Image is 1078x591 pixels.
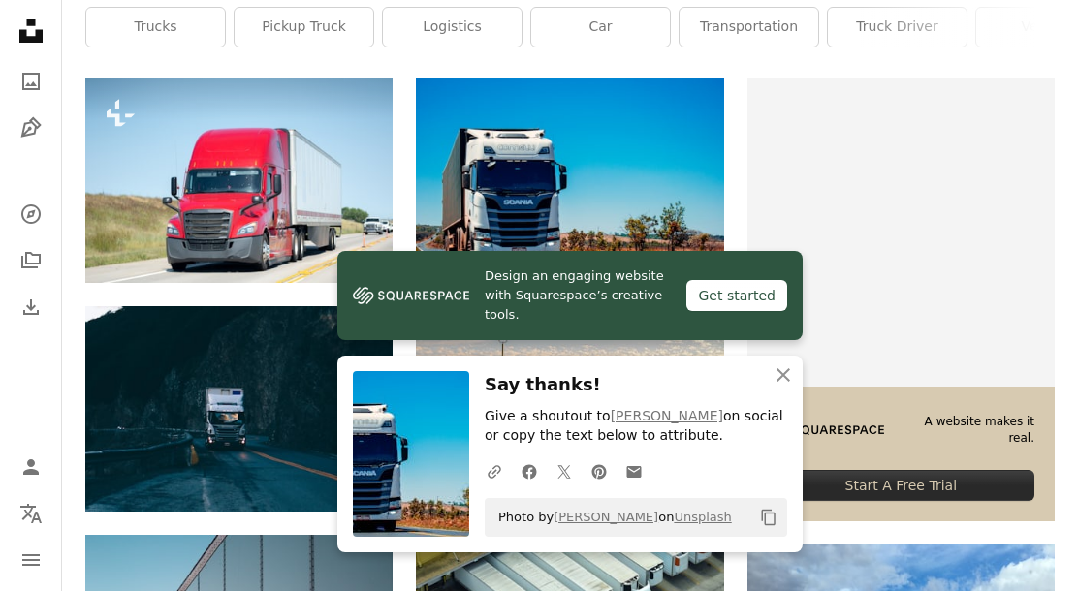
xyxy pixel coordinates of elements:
span: Photo by on [489,502,732,533]
img: white truck on road during daytime [416,78,723,284]
span: Design an engaging website with Squarespace’s creative tools. [485,266,671,325]
a: Design an engaging website with Squarespace’s creative tools.Get started [337,251,803,340]
a: Log in / Sign up [12,448,50,486]
img: file-1705255347840-230a6ab5bca9image [768,421,884,438]
button: Menu [12,541,50,579]
a: Collections [12,241,50,280]
a: Explore [12,195,50,233]
img: trailer truck passing on road near rail guard [85,306,393,512]
p: Give a shoutout to on social or copy the text below to attribute. [485,407,787,446]
span: A website makes it real. [907,414,1034,447]
a: Share on Pinterest [582,451,617,490]
a: A website makes it real.Start A Free Trial [747,78,1055,521]
a: car [531,8,670,47]
div: Start A Free Trial [768,470,1034,501]
button: Language [12,494,50,533]
a: Share over email [617,451,651,490]
a: [PERSON_NAME] [554,510,658,524]
img: file-1606177908946-d1eed1cbe4f5image [353,281,469,310]
a: Share on Facebook [512,451,547,490]
a: Illustrations [12,109,50,147]
a: Unsplash [674,510,731,524]
a: Download History [12,288,50,327]
div: Get started [686,280,787,311]
button: Copy to clipboard [752,501,785,534]
a: transportation [680,8,818,47]
a: trailer truck passing on road near rail guard [85,400,393,418]
a: logistics [383,8,522,47]
a: Home — Unsplash [12,12,50,54]
h3: Say thanks! [485,371,787,399]
a: trucks [86,8,225,47]
a: a red semi truck driving down a highway [85,171,393,189]
a: truck driver [828,8,967,47]
a: pickup truck [235,8,373,47]
a: Photos [12,62,50,101]
a: Share on Twitter [547,451,582,490]
a: [PERSON_NAME] [611,408,723,423]
a: white truck on road during daytime [416,172,723,190]
img: a red semi truck driving down a highway [85,78,393,283]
